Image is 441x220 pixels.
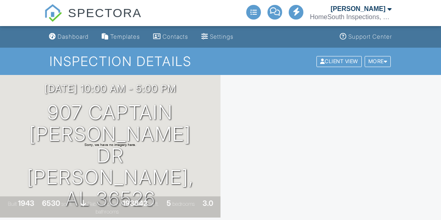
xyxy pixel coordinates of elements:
[348,33,392,40] div: Support Center
[44,12,142,27] a: SPECTORA
[18,199,34,207] div: 1943
[98,29,143,44] a: Templates
[336,29,395,44] a: Support Center
[167,199,171,207] div: 5
[46,29,92,44] a: Dashboard
[45,83,176,94] h3: [DATE] 10:00 am - 5:00 pm
[8,201,17,207] span: Built
[58,33,89,40] div: Dashboard
[310,13,392,21] div: HomeSouth Inspections, LLC
[331,5,385,13] div: [PERSON_NAME]
[87,201,96,207] span: slab
[61,201,73,207] span: sq. ft.
[203,199,213,207] div: 3.0
[163,33,188,40] div: Contacts
[68,4,142,21] span: SPECTORA
[316,58,364,64] a: Client View
[49,54,392,68] h1: Inspection Details
[96,209,119,215] span: bathrooms
[44,4,62,22] img: The Best Home Inspection Software - Spectora
[42,199,60,207] div: 6530
[122,199,147,207] div: 193842
[198,29,237,44] a: Settings
[365,56,391,67] div: More
[104,201,121,207] span: Lot Size
[172,201,195,207] span: bedrooms
[13,102,207,209] h1: 907 Captain [PERSON_NAME] Dr [PERSON_NAME], AL 36526
[149,201,159,207] span: sq.ft.
[110,33,140,40] div: Templates
[150,29,192,44] a: Contacts
[210,33,234,40] div: Settings
[316,56,362,67] div: Client View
